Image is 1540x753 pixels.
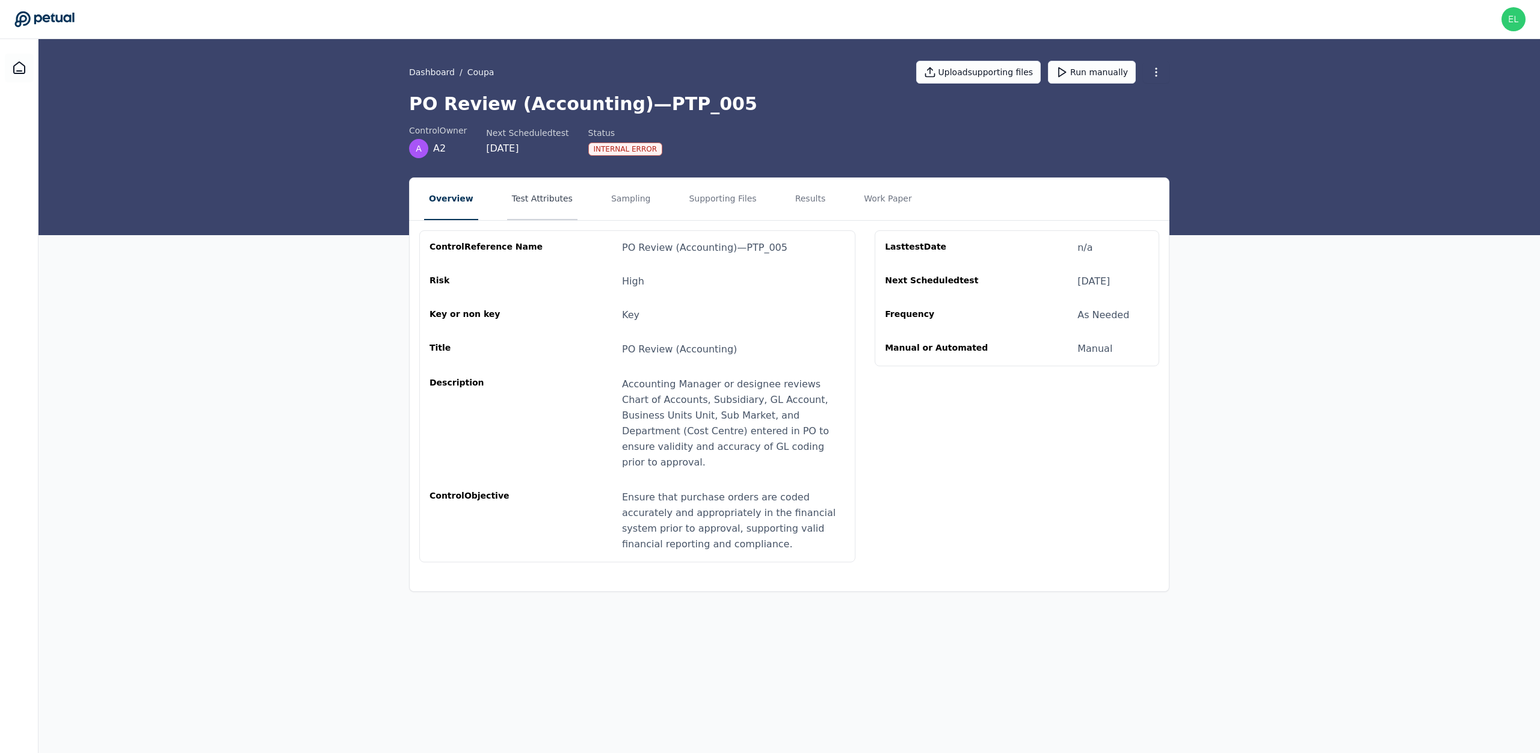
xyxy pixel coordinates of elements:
[622,308,639,322] div: Key
[885,308,1000,322] div: Frequency
[622,274,644,289] div: High
[430,490,545,552] div: control Objective
[622,241,787,255] div: PO Review (Accounting) — PTP_005
[424,178,478,220] button: Overview
[5,54,34,82] a: Dashboard
[409,66,455,78] a: Dashboard
[1077,342,1112,356] div: Manual
[622,490,845,552] div: Ensure that purchase orders are coded accurately and appropriately in the financial system prior ...
[416,143,422,155] span: A
[430,342,545,357] div: Title
[430,376,545,470] div: Description
[622,376,845,470] div: Accounting Manager or designee reviews Chart of Accounts, Subsidiary, GL Account, Business Units ...
[507,178,577,220] button: Test Attributes
[588,143,663,156] div: Internal Error
[433,141,446,156] span: A2
[606,178,656,220] button: Sampling
[1077,241,1092,255] div: n/a
[622,343,737,355] span: PO Review (Accounting)
[1077,274,1110,289] div: [DATE]
[916,61,1041,84] button: Uploadsupporting files
[684,178,761,220] button: Supporting Files
[486,127,568,139] div: Next Scheduled test
[409,66,494,78] div: /
[1501,7,1526,31] img: eliot+doordash@petual.ai
[859,178,917,220] button: Work Paper
[467,66,494,78] button: Coupa
[885,274,1000,289] div: Next Scheduled test
[885,342,1000,356] div: Manual or Automated
[588,127,663,139] div: Status
[430,274,545,289] div: Risk
[410,178,1169,220] nav: Tabs
[790,178,831,220] button: Results
[430,241,545,255] div: control Reference Name
[430,308,545,322] div: Key or non key
[1077,308,1129,322] div: As Needed
[14,11,75,28] a: Go to Dashboard
[409,124,467,137] div: control Owner
[885,241,1000,255] div: Last test Date
[1048,61,1136,84] button: Run manually
[409,93,1169,115] h1: PO Review (Accounting) — PTP_005
[486,141,568,156] div: [DATE]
